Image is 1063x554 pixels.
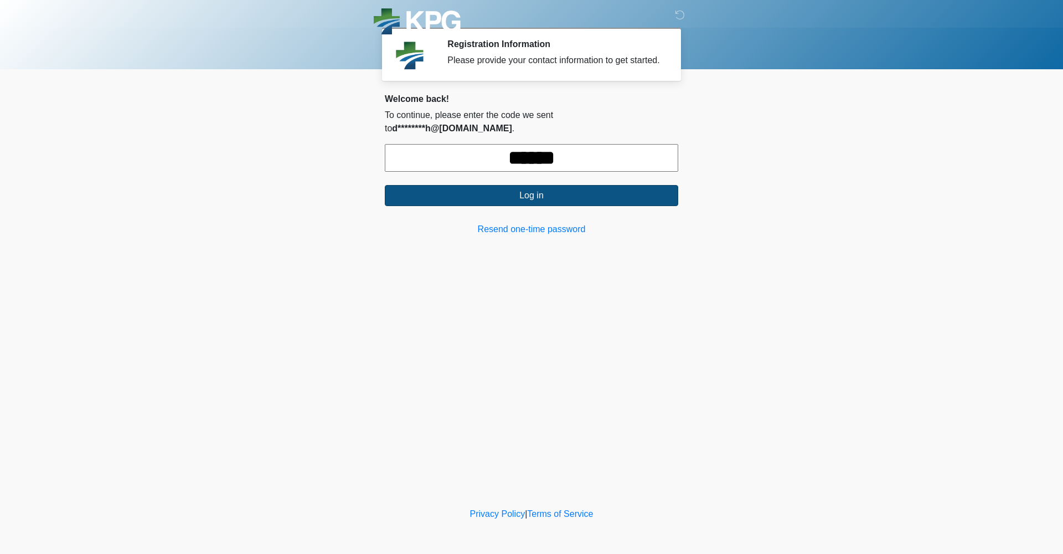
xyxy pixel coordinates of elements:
p: To continue, please enter the code we sent to . [385,109,678,135]
img: KPG Healthcare Logo [374,8,461,38]
a: | [525,509,527,519]
a: Resend one-time password [385,223,678,236]
h2: Welcome back! [385,94,678,104]
div: Please provide your contact information to get started. [447,54,662,67]
img: Agent Avatar [393,39,426,72]
a: Terms of Service [527,509,593,519]
a: Privacy Policy [470,509,525,519]
button: Log in [385,185,678,206]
